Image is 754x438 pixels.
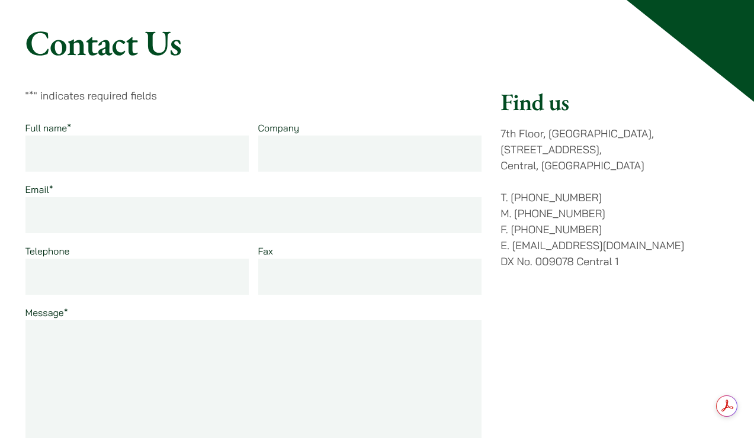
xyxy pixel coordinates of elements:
[25,307,68,318] label: Message
[25,21,729,64] h1: Contact Us
[25,122,72,134] label: Full name
[25,183,53,195] label: Email
[500,125,729,173] p: 7th Floor, [GEOGRAPHIC_DATA], [STREET_ADDRESS], Central, [GEOGRAPHIC_DATA]
[500,189,729,269] p: T. [PHONE_NUMBER] M. [PHONE_NUMBER] F. [PHONE_NUMBER] E. [EMAIL_ADDRESS][DOMAIN_NAME] DX No. 0090...
[500,88,729,116] h2: Find us
[258,245,273,257] label: Fax
[258,122,300,134] label: Company
[25,88,482,104] p: " " indicates required fields
[25,245,70,257] label: Telephone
